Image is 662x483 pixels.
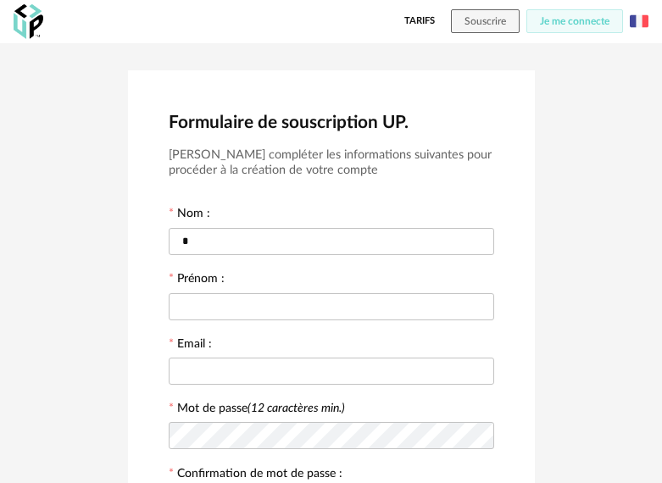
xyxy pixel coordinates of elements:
label: Mot de passe [177,402,345,414]
label: Email : [169,338,212,353]
button: Souscrire [451,9,520,33]
label: Prénom : [169,273,225,288]
span: Je me connecte [540,16,609,26]
h2: Formulaire de souscription UP. [169,111,494,134]
button: Je me connecte [526,9,623,33]
i: (12 caractères min.) [248,402,345,414]
h3: [PERSON_NAME] compléter les informations suivantes pour procéder à la création de votre compte [169,147,494,179]
span: Souscrire [465,16,506,26]
img: fr [630,12,648,31]
img: OXP [14,4,43,39]
a: Tarifs [404,9,435,33]
label: Confirmation de mot de passe : [169,468,342,483]
label: Nom : [169,208,210,223]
